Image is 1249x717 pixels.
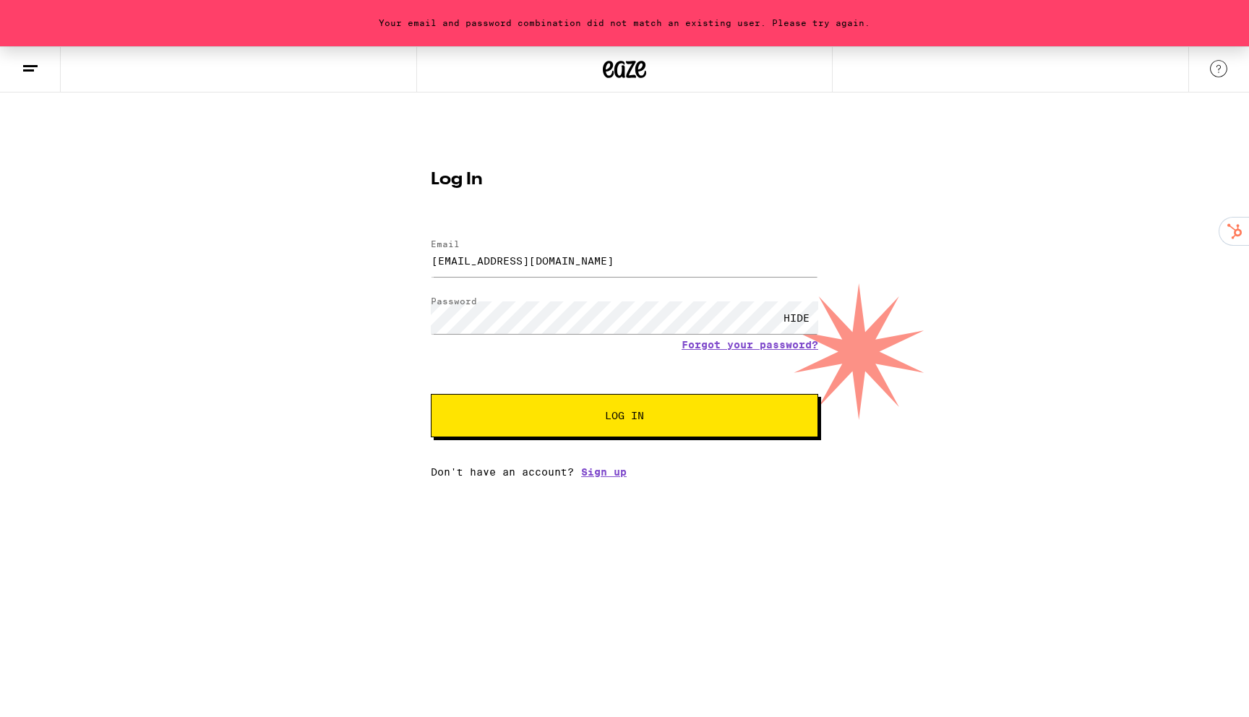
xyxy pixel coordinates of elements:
label: Email [431,239,460,249]
button: Log In [431,394,818,437]
label: Password [431,296,477,306]
span: Log In [605,411,644,421]
h1: Log In [431,171,818,189]
span: Hi. Need any help? [9,10,104,22]
a: Sign up [581,466,627,478]
input: Email [431,244,818,277]
div: Don't have an account? [431,466,818,478]
div: HIDE [775,301,818,334]
a: Forgot your password? [682,339,818,351]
